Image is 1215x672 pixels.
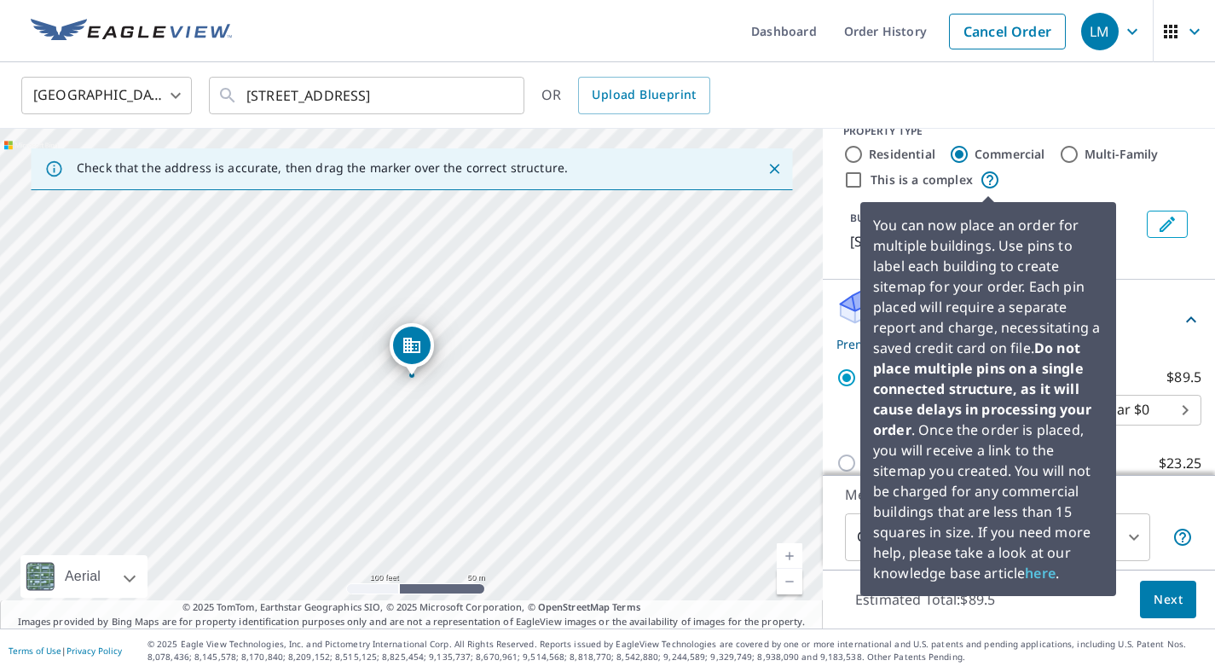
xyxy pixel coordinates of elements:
[31,19,232,44] img: EV Logo
[873,339,1091,439] strong: Do not place multiple pins on a single connected structure, as it will cause delays in processing...
[9,645,61,657] a: Terms of Use
[873,215,1103,583] p: You can now place an order for multiple buildings. Use pins to label each building to create site...
[850,211,916,225] p: BUILDING ID
[9,646,122,656] p: |
[850,231,1140,252] p: [STREET_ADDRESS]
[836,403,1067,418] p: Delivery
[1154,589,1183,611] span: Next
[836,335,1181,353] p: Premium with Regular Delivery
[1140,581,1196,619] button: Next
[390,323,434,376] div: Dropped pin, building 1, Commercial property, 1090 W Exchange Pkwy Allen, TX 75013
[60,555,106,598] div: Aerial
[1025,564,1056,582] a: here
[612,600,640,613] a: Terms
[182,600,640,615] span: © 2025 TomTom, Earthstar Geographics SIO, © 2025 Microsoft Corporation, ©
[836,287,1201,353] div: Roof ProductsNewPremium with Regular Delivery
[148,638,1206,663] p: © 2025 Eagle View Technologies, Inc. and Pictometry International Corp. All Rights Reserved. Repo...
[1147,211,1188,238] button: Edit building 1
[538,600,610,613] a: OpenStreetMap
[246,72,489,119] input: Search by address or latitude-longitude
[975,146,1045,163] label: Commercial
[1085,146,1159,163] label: Multi-Family
[541,77,710,114] div: OR
[842,581,1009,618] p: Estimated Total: $89.5
[845,513,1150,561] div: Commercial Complex
[777,569,802,594] a: Current Level 18, Zoom Out
[1081,13,1119,50] div: LM
[1166,367,1201,388] p: $89.5
[777,543,802,569] a: Current Level 18, Zoom In
[763,158,785,180] button: Close
[869,146,935,163] label: Residential
[871,171,973,188] label: This is a complex
[1159,453,1201,474] p: $23.25
[845,484,1193,505] p: Measurement Instructions
[1172,527,1193,547] span: Each building may require a separate measurement report; if so, your account will be billed per r...
[592,84,696,106] span: Upload Blueprint
[1067,386,1201,434] div: Regular $0
[843,124,1195,139] div: PROPERTY TYPE
[20,555,148,598] div: Aerial
[67,645,122,657] a: Privacy Policy
[578,77,709,114] a: Upload Blueprint
[77,160,568,176] p: Check that the address is accurate, then drag the marker over the correct structure.
[21,72,192,119] div: [GEOGRAPHIC_DATA]
[949,14,1066,49] a: Cancel Order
